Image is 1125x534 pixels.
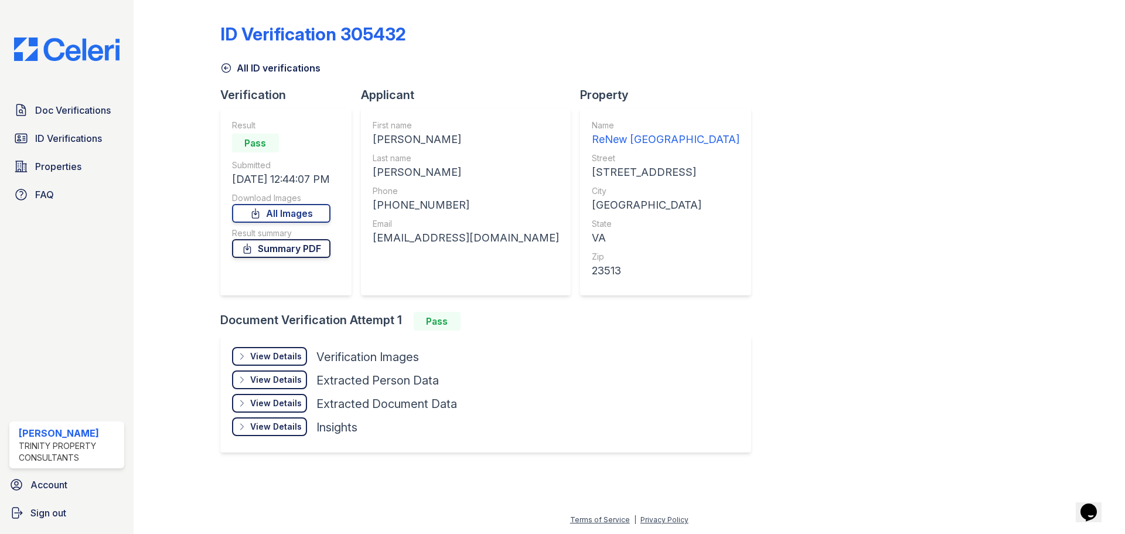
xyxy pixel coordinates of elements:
div: Verification Images [316,349,419,365]
div: View Details [250,421,302,433]
div: ID Verification 305432 [220,23,406,45]
a: Properties [9,155,124,178]
div: Result summary [232,227,330,239]
a: Account [5,473,129,496]
div: Name [592,120,739,131]
div: Pass [232,134,279,152]
div: [PERSON_NAME] [373,131,559,148]
div: Phone [373,185,559,197]
a: ID Verifications [9,127,124,150]
div: Street [592,152,739,164]
div: View Details [250,397,302,409]
div: Zip [592,251,739,263]
div: State [592,218,739,230]
span: Sign out [30,506,66,520]
a: Name ReNew [GEOGRAPHIC_DATA] [592,120,739,148]
div: Property [580,87,761,103]
a: All Images [232,204,330,223]
div: [PERSON_NAME] [373,164,559,181]
span: FAQ [35,188,54,202]
div: [STREET_ADDRESS] [592,164,739,181]
div: ReNew [GEOGRAPHIC_DATA] [592,131,739,148]
span: Doc Verifications [35,103,111,117]
a: Privacy Policy [640,515,688,524]
iframe: chat widget [1076,487,1113,522]
div: Trinity Property Consultants [19,440,120,464]
a: Terms of Service [570,515,630,524]
div: View Details [250,351,302,362]
div: | [634,515,636,524]
span: ID Verifications [35,131,102,145]
div: Submitted [232,159,330,171]
div: Pass [414,312,461,331]
a: FAQ [9,183,124,206]
div: Email [373,218,559,230]
div: Verification [220,87,361,103]
div: Insights [316,419,357,436]
img: CE_Logo_Blue-a8612792a0a2168367f1c8372b55b34899dd931a85d93a1a3d3e32e68fde9ad4.png [5,38,129,61]
div: First name [373,120,559,131]
a: Sign out [5,501,129,525]
div: Result [232,120,330,131]
div: Download Images [232,192,330,204]
div: City [592,185,739,197]
div: [EMAIL_ADDRESS][DOMAIN_NAME] [373,230,559,246]
div: 23513 [592,263,739,279]
div: VA [592,230,739,246]
div: View Details [250,374,302,386]
span: Properties [35,159,81,174]
div: [PHONE_NUMBER] [373,197,559,213]
div: Applicant [361,87,580,103]
div: [PERSON_NAME] [19,426,120,440]
div: [DATE] 12:44:07 PM [232,171,330,188]
div: Document Verification Attempt 1 [220,312,761,331]
div: [GEOGRAPHIC_DATA] [592,197,739,213]
div: Last name [373,152,559,164]
div: Extracted Document Data [316,396,457,412]
a: All ID verifications [220,61,321,75]
a: Summary PDF [232,239,330,258]
a: Doc Verifications [9,98,124,122]
span: Account [30,478,67,492]
div: Extracted Person Data [316,372,439,389]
